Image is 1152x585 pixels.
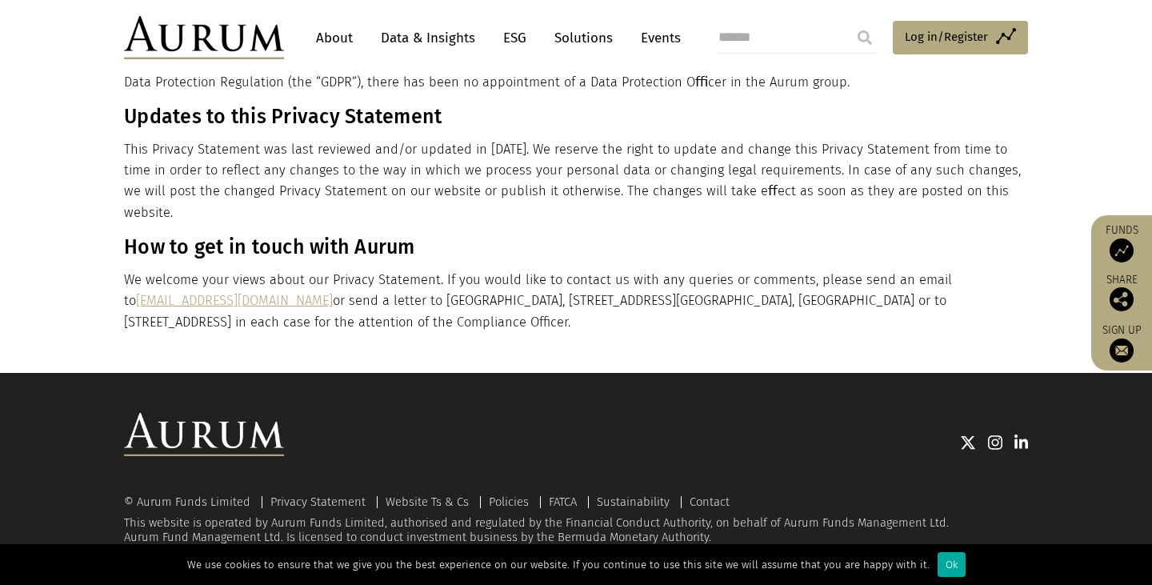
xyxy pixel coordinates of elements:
[1014,435,1029,451] img: Linkedin icon
[124,105,1024,129] h3: Updates to this Privacy Statement
[1099,323,1144,363] a: Sign up
[124,496,258,508] div: © Aurum Funds Limited
[1099,274,1144,311] div: Share
[124,16,284,59] img: Aurum
[489,495,529,509] a: Policies
[633,23,681,53] a: Events
[905,27,988,46] span: Log in/Register
[270,495,366,509] a: Privacy Statement
[308,23,361,53] a: About
[1110,238,1134,262] img: Access Funds
[988,435,1002,451] img: Instagram icon
[386,495,469,509] a: Website Ts & Cs
[597,495,670,509] a: Sustainability
[136,293,333,308] a: [EMAIL_ADDRESS][DOMAIN_NAME]
[124,235,1024,259] h3: How to get in touch with Aurum
[938,552,966,577] div: Ok
[124,496,1028,545] div: This website is operated by Aurum Funds Limited, authorised and regulated by the Financial Conduc...
[124,270,1024,333] p: We welcome your views about our Privacy Statement. If you would like to contact us with any queri...
[690,495,730,509] a: Contact
[373,23,483,53] a: Data & Insights
[549,495,577,509] a: FATCA
[960,435,976,451] img: Twitter icon
[124,413,284,456] img: Aurum Logo
[1110,339,1134,363] img: Sign up to our newsletter
[546,23,621,53] a: Solutions
[1099,223,1144,262] a: Funds
[124,139,1024,224] p: This Privacy Statement was last reviewed and/or updated in [DATE]. We reserve the right to update...
[495,23,534,53] a: ESG
[849,22,881,54] input: Submit
[893,21,1028,54] a: Log in/Register
[1110,287,1134,311] img: Share this post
